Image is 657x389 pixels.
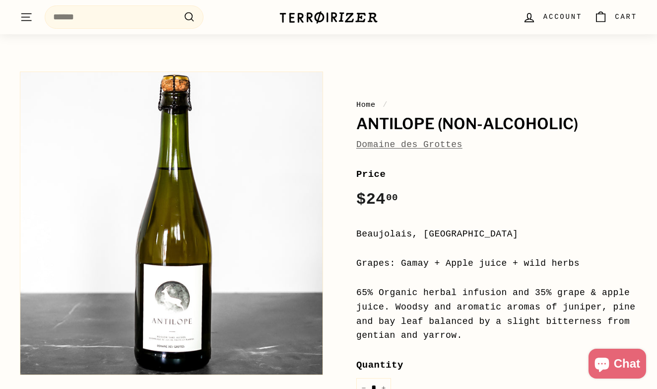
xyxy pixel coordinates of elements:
[356,100,376,109] a: Home
[588,2,643,32] a: Cart
[586,349,649,381] inbox-online-store-chat: Shopify online store chat
[386,192,398,203] sup: 00
[356,227,637,241] div: Beaujolais, [GEOGRAPHIC_DATA]
[356,116,637,133] h1: Antilope (Non-Alcoholic)
[356,140,462,150] a: Domaine des Grottes
[380,100,390,109] span: /
[356,286,637,343] div: 65% Organic herbal infusion and 35% grape & apple juice. Woodsy and aromatic aromas of juniper, p...
[517,2,588,32] a: Account
[356,167,637,182] label: Price
[356,190,398,209] span: $24
[356,256,637,271] div: Grapes: Gamay + Apple juice + wild herbs
[543,11,582,22] span: Account
[615,11,637,22] span: Cart
[356,358,637,373] label: Quantity
[356,99,637,111] nav: breadcrumbs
